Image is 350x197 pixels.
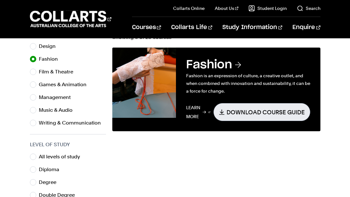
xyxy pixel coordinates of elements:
[39,106,78,115] label: Music & Audio
[39,118,106,127] label: Writing & Communication
[112,35,320,40] p: Showing 0 of 28 courses
[171,17,212,38] a: Collarts Life
[215,5,238,11] a: About Us
[39,152,85,161] label: All levels of study
[186,72,310,95] p: Fashion is an expression of culture, a creative outlet, and when combined with innovation and sus...
[132,17,161,38] a: Courses
[39,93,76,102] label: Management
[39,55,63,64] label: Fashion
[39,178,61,187] label: Degree
[39,67,78,76] label: Film & Theatre
[30,141,106,148] h3: Level of Study
[213,103,310,121] a: Download Course Guide
[186,103,210,121] a: Learn More
[186,58,310,72] h3: Fashion
[222,17,282,38] a: Study Information
[39,80,92,89] label: Games & Animation
[297,5,320,11] a: Search
[30,10,111,28] div: Go to homepage
[112,48,176,118] img: Fashion
[292,17,320,38] a: Enquire
[39,42,61,51] label: Design
[248,5,287,11] a: Student Login
[39,165,64,174] label: Diploma
[173,5,205,11] a: Collarts Online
